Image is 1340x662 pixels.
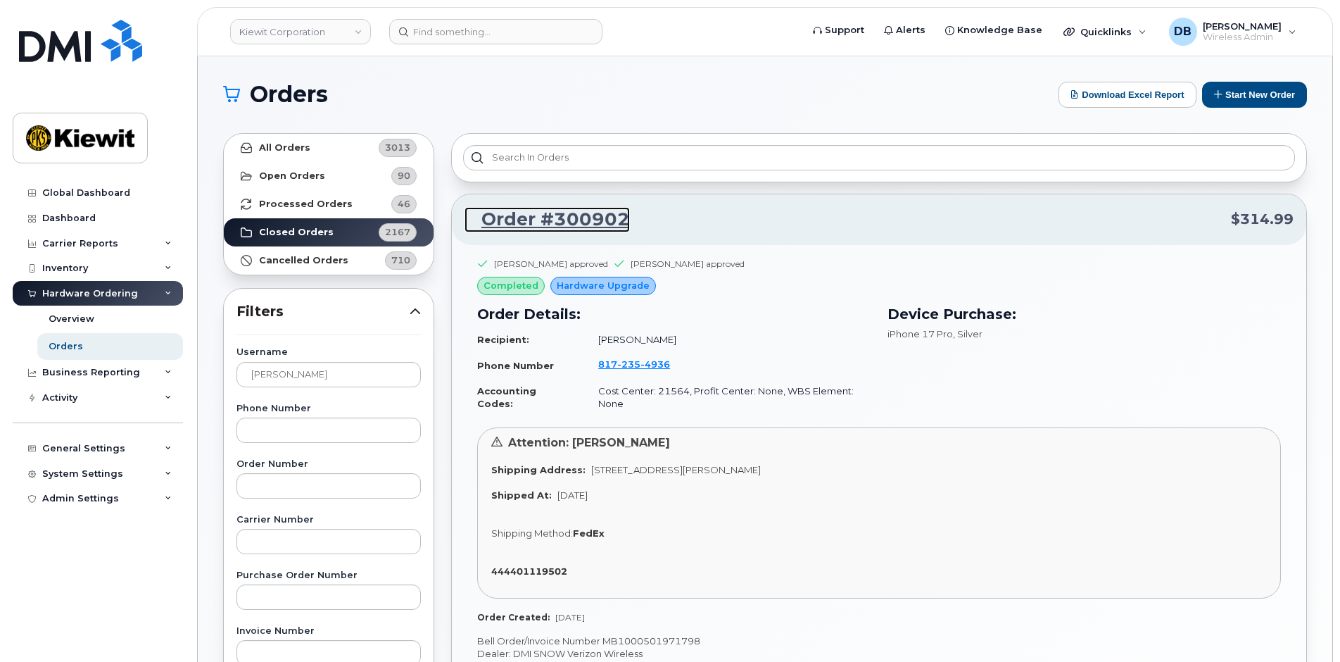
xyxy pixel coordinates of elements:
strong: Processed Orders [259,199,353,210]
label: Purchase Order Number [236,571,421,580]
span: 3013 [385,141,410,154]
input: Search in orders [463,145,1295,170]
span: 817 [598,358,670,370]
label: Phone Number [236,404,421,413]
strong: Shipped At: [491,489,552,501]
label: Invoice Number [236,627,421,636]
span: [DATE] [555,612,585,623]
p: Dealer: DMI SNOW Verizon Wireless [477,647,1281,661]
span: $314.99 [1231,209,1294,230]
a: Open Orders90 [224,162,434,190]
div: [PERSON_NAME] approved [494,258,608,270]
td: [PERSON_NAME] [586,327,871,352]
strong: Recipient: [477,334,529,345]
span: [DATE] [557,489,588,501]
a: Order #300902 [464,207,630,232]
span: , Silver [953,328,982,339]
strong: Open Orders [259,170,325,182]
span: 90 [398,169,410,182]
span: 710 [391,254,410,267]
span: Shipping Method: [491,527,573,539]
h3: Device Purchase: [887,304,1281,325]
strong: Accounting Codes: [477,385,536,410]
div: [PERSON_NAME] approved [631,258,745,270]
span: 46 [398,197,410,211]
strong: 444401119502 [491,566,567,577]
span: 235 [617,358,640,370]
label: Username [236,348,421,357]
span: 4936 [640,358,670,370]
strong: Order Created: [477,612,550,623]
a: Processed Orders46 [224,190,434,218]
strong: FedEx [573,527,605,539]
strong: All Orders [259,142,310,154]
strong: Shipping Address: [491,464,586,475]
p: Bell Order/Invoice Number MB1000501971798 [477,635,1281,648]
button: Start New Order [1202,82,1307,108]
h3: Order Details: [477,304,871,325]
a: 8172354936 [598,358,687,370]
iframe: Messenger Launcher [1279,601,1329,651]
a: All Orders3013 [224,134,434,162]
a: 444401119502 [491,566,573,577]
strong: Cancelled Orders [259,255,348,266]
span: [STREET_ADDRESS][PERSON_NAME] [591,464,761,475]
button: Download Excel Report [1058,82,1196,108]
span: Orders [250,84,328,105]
span: Filters [236,301,410,322]
span: Attention: [PERSON_NAME] [508,436,670,449]
td: Cost Center: 21564, Profit Center: None, WBS Element: None [586,379,871,416]
label: Carrier Number [236,516,421,525]
a: Cancelled Orders710 [224,246,434,275]
strong: Phone Number [477,360,554,371]
strong: Closed Orders [259,227,334,238]
span: iPhone 17 Pro [887,328,953,339]
a: Closed Orders2167 [224,218,434,246]
label: Order Number [236,460,421,469]
span: 2167 [385,225,410,239]
span: completed [483,279,538,292]
span: Hardware Upgrade [557,279,650,292]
